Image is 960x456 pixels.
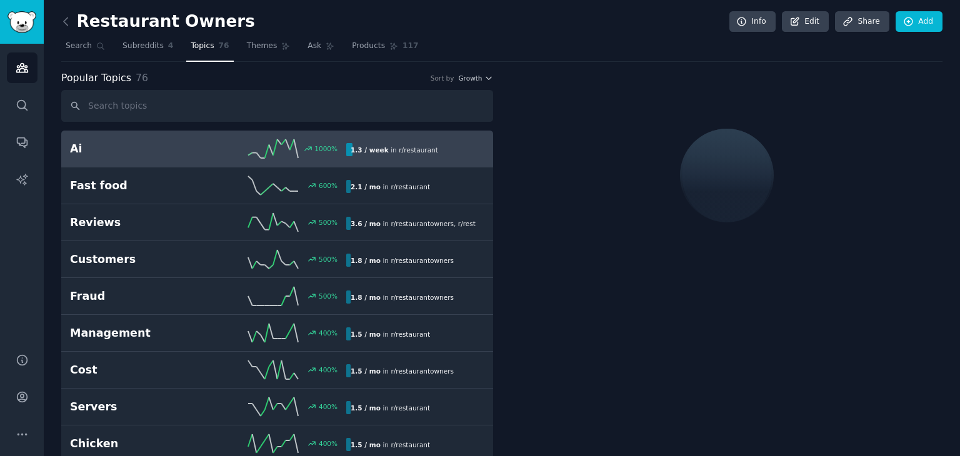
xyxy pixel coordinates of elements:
span: r/ restaurant [391,330,430,338]
div: 1000 % [314,144,337,153]
div: in [346,254,458,267]
button: Growth [458,74,493,82]
a: Customers500%1.8 / moin r/restaurantowners [61,241,493,278]
span: r/ restaurant [391,441,430,449]
a: Search [61,36,109,62]
b: 1.5 / mo [351,441,381,449]
span: Themes [247,41,277,52]
span: Products [352,41,385,52]
b: 1.8 / mo [351,294,381,301]
span: r/ restaurantowners [391,220,454,227]
h2: Management [70,325,208,341]
div: 400 % [319,439,337,448]
span: Topics [191,41,214,52]
a: Themes [242,36,295,62]
b: 2.1 / mo [351,183,381,191]
div: in [346,438,434,451]
div: in [346,364,458,377]
h2: Reviews [70,215,208,230]
span: r/ restaurantowners [391,257,454,264]
div: 600 % [319,181,337,190]
h2: Ai [70,141,208,157]
span: 4 [168,41,174,52]
div: 500 % [319,255,337,264]
span: 76 [219,41,229,52]
b: 1.5 / mo [351,367,381,375]
span: Subreddits [122,41,164,52]
h2: Cost [70,362,208,378]
a: Management400%1.5 / moin r/restaurant [61,315,493,352]
a: Servers400%1.5 / moin r/restaurant [61,389,493,425]
b: 1.8 / mo [351,257,381,264]
span: Growth [458,74,482,82]
div: in [346,143,442,156]
span: Ask [307,41,321,52]
span: r/ restaurantowners [391,367,454,375]
a: Fast food600%2.1 / moin r/restaurant [61,167,493,204]
a: Fraud500%1.8 / moin r/restaurantowners [61,278,493,315]
div: 500 % [319,218,337,227]
h2: Restaurant Owners [61,12,255,32]
h2: Fraud [70,289,208,304]
span: r/ restaurant [391,183,430,191]
div: 500 % [319,292,337,300]
span: r/ restaurantowners [391,294,454,301]
b: 3.6 / mo [351,220,381,227]
div: Sort by [431,74,454,82]
span: r/ restaurant [458,220,497,227]
a: Subreddits4 [118,36,177,62]
div: 400 % [319,365,337,374]
h2: Customers [70,252,208,267]
h2: Chicken [70,436,208,452]
span: Search [66,41,92,52]
div: in [346,180,434,193]
a: Topics76 [186,36,233,62]
div: in [346,217,476,230]
div: 400 % [319,402,337,411]
div: 400 % [319,329,337,337]
div: in [346,401,434,414]
a: Reviews500%3.6 / moin r/restaurantowners,r/restaurant [61,204,493,241]
a: Edit [782,11,829,32]
h2: Servers [70,399,208,415]
b: 1.5 / mo [351,404,381,412]
span: Popular Topics [61,71,131,86]
b: 1.3 / week [351,146,389,154]
a: Ai1000%1.3 / weekin r/restaurant [61,131,493,167]
a: Ask [303,36,339,62]
span: r/ restaurant [399,146,438,154]
a: Cost400%1.5 / moin r/restaurantowners [61,352,493,389]
span: 117 [402,41,419,52]
a: Add [896,11,942,32]
div: in [346,327,434,340]
span: r/ restaurant [391,404,430,412]
h2: Fast food [70,178,208,194]
a: Products117 [347,36,422,62]
input: Search topics [61,90,493,122]
span: , [454,220,456,227]
a: Info [729,11,776,32]
a: Share [835,11,889,32]
span: 76 [136,72,148,84]
div: in [346,290,458,304]
b: 1.5 / mo [351,330,381,338]
img: GummySearch logo [7,11,36,33]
